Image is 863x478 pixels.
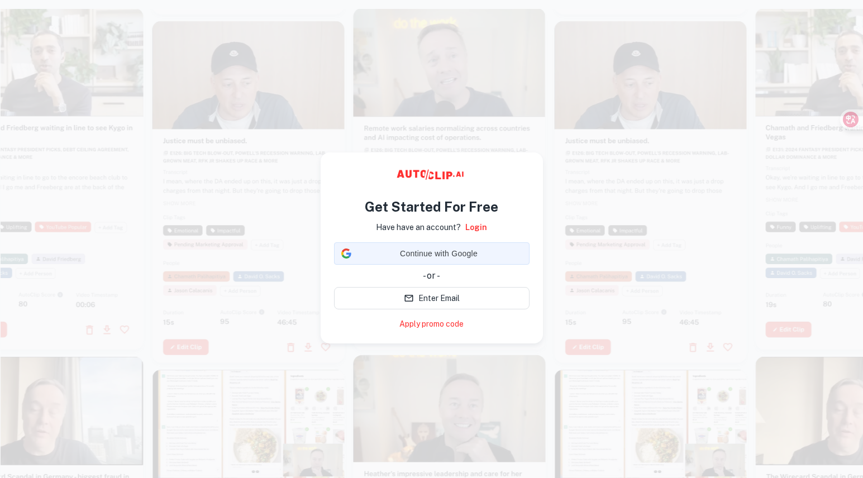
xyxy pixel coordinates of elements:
h4: Get Started For Free [365,197,498,217]
p: Have have an account? [376,221,461,233]
span: Continue with Google [356,248,522,260]
button: Enter Email [334,287,530,309]
a: Login [465,221,487,233]
div: Continue with Google [334,242,530,265]
a: Apply promo code [399,318,464,330]
div: - or - [334,269,530,283]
